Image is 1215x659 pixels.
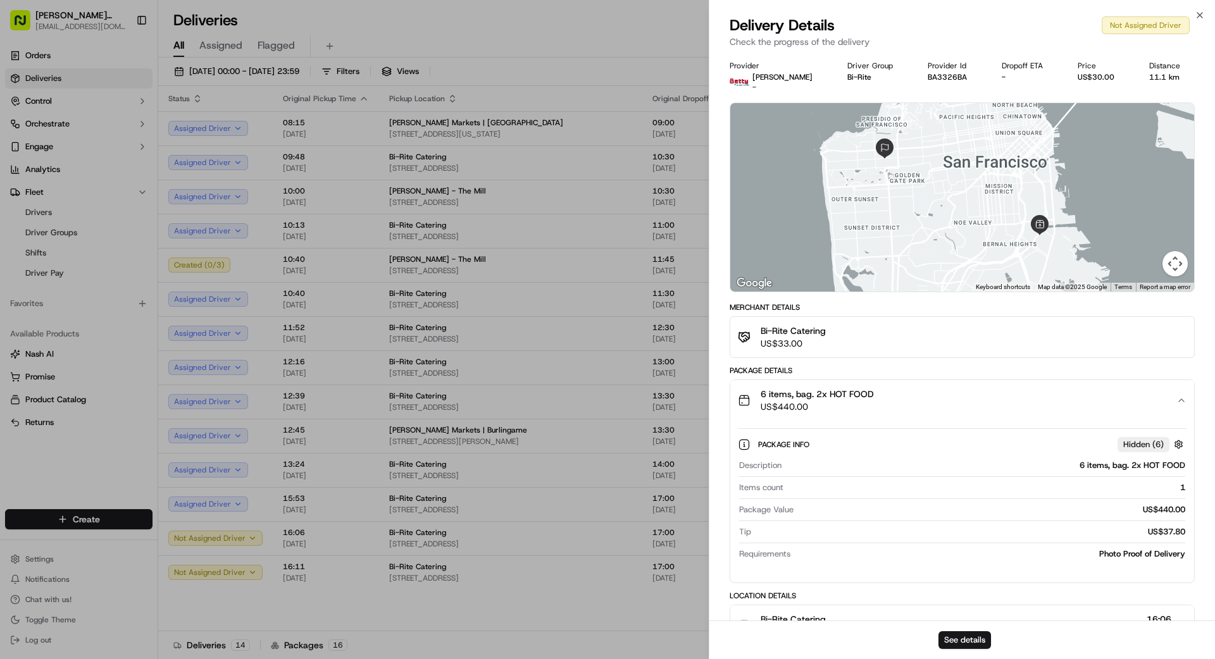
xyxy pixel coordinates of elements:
[27,121,49,144] img: 4281594248423_2fcf9dad9f2a874258b8_72.png
[758,440,812,450] span: Package Info
[1149,72,1195,82] div: 11.1 km
[13,284,23,294] div: 📗
[928,61,981,71] div: Provider Id
[57,121,208,133] div: Start new chat
[120,283,203,295] span: API Documentation
[73,230,77,240] span: •
[730,605,1194,646] button: Bi-Rite Catering16:06
[847,72,907,82] div: Bi-Rite
[196,162,230,177] button: See all
[25,283,97,295] span: Knowledge Base
[787,460,1185,471] div: 6 items, bag. 2x HOT FOOD
[761,400,874,413] span: US$440.00
[13,164,85,175] div: Past conversations
[730,61,827,71] div: Provider
[126,314,153,323] span: Pylon
[57,133,174,144] div: We're available if you need us!
[107,284,117,294] div: 💻
[13,218,33,238] img: bettytllc
[976,283,1030,292] button: Keyboard shortcuts
[938,631,991,649] button: See details
[799,504,1185,515] div: US$440.00
[733,275,775,292] img: Google
[39,196,70,206] span: bettytllc
[739,460,782,471] span: Description
[739,482,783,493] span: Items count
[73,196,77,206] span: •
[739,526,751,538] span: Tip
[80,230,110,240] span: 7月31日
[13,13,38,38] img: Nash
[730,421,1194,582] div: 6 items, bag. 2x HOT FOODUS$440.00
[1078,72,1129,82] div: US$30.00
[788,482,1185,493] div: 1
[761,388,874,400] span: 6 items, bag. 2x HOT FOOD
[1002,61,1057,71] div: Dropoff ETA
[730,35,1195,48] p: Check the progress of the delivery
[1123,439,1164,450] span: Hidden ( 6 )
[761,613,826,625] span: Bi-Rite Catering
[89,313,153,323] a: Powered byPylon
[1078,61,1129,71] div: Price
[730,15,835,35] span: Delivery Details
[730,302,1195,312] div: Merchant Details
[8,278,102,300] a: 📗Knowledge Base
[1002,72,1057,82] div: -
[1149,61,1195,71] div: Distance
[13,51,230,71] p: Welcome 👋
[733,275,775,292] a: Open this area in Google Maps (opens a new window)
[215,125,230,140] button: Start new chat
[39,230,70,240] span: bettytllc
[730,366,1195,376] div: Package Details
[752,82,756,92] span: -
[1162,251,1188,276] button: Map camera controls
[761,324,826,337] span: Bi-Rite Catering
[739,504,794,515] span: Package Value
[1140,283,1190,290] a: Report a map error
[1118,436,1187,452] button: Hidden (6)
[756,526,1185,538] div: US$37.80
[730,591,1195,601] div: Location Details
[739,548,790,560] span: Requirements
[730,380,1194,421] button: 6 items, bag. 2x HOT FOODUS$440.00
[752,72,813,82] p: [PERSON_NAME]
[1038,283,1107,290] span: Map data ©2025 Google
[80,196,110,206] span: 9月10日
[13,121,35,144] img: 1736555255976-a54dd68f-1ca7-489b-9aae-adbdc363a1c4
[1114,283,1132,290] a: Terms (opens in new tab)
[33,82,228,95] input: Got a question? Start typing here...
[928,72,967,82] button: BA3326BA
[13,184,33,204] img: bettytllc
[1144,613,1171,625] span: 16:06
[795,548,1185,560] div: Photo Proof of Delivery
[102,278,208,300] a: 💻API Documentation
[847,61,907,71] div: Driver Group
[761,337,826,350] span: US$33.00
[730,72,750,92] img: betty.jpg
